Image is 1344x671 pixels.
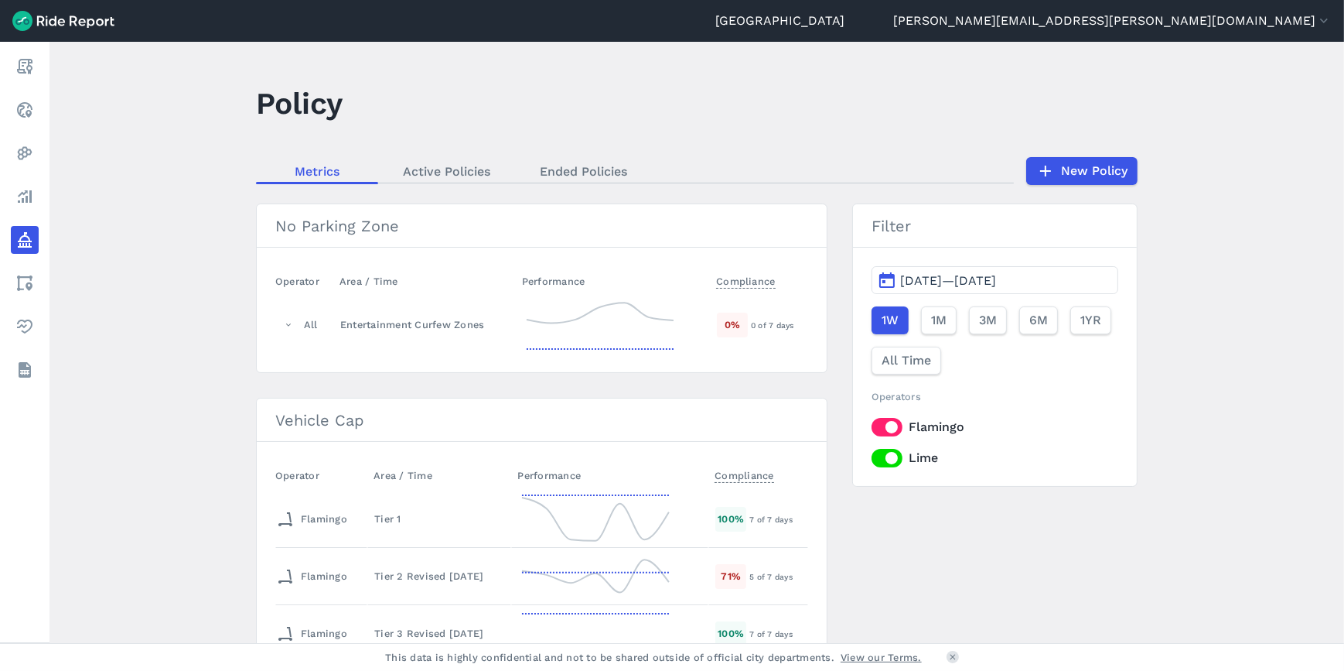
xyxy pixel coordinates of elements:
[715,12,844,30] a: [GEOGRAPHIC_DATA]
[882,351,931,370] span: All Time
[749,627,807,641] div: 7 of 7 days
[872,418,1118,436] label: Flamingo
[11,356,39,384] a: Datasets
[256,159,378,183] a: Metrics
[340,317,509,332] div: Entertainment Curfew Zones
[257,204,827,248] h3: No Parking Zone
[275,460,367,491] th: Operator
[367,460,511,491] th: Area / Time
[715,564,746,588] div: 71 %
[11,269,39,297] a: Areas
[333,266,516,296] th: Area / Time
[1026,157,1138,185] a: New Policy
[11,139,39,167] a: Heatmaps
[872,347,941,375] button: All Time
[716,271,776,289] span: Compliance
[275,266,333,296] th: Operator
[893,12,1332,30] button: [PERSON_NAME][EMAIL_ADDRESS][PERSON_NAME][DOMAIN_NAME]
[12,11,114,31] img: Ride Report
[853,204,1137,248] h3: Filter
[715,621,746,645] div: 100 %
[979,311,997,330] span: 3M
[1080,311,1101,330] span: 1YR
[276,621,347,646] div: Flamingo
[304,317,318,332] div: All
[872,391,921,402] span: Operators
[511,460,708,491] th: Performance
[516,266,710,296] th: Performance
[378,159,515,183] a: Active Policies
[11,96,39,124] a: Realtime
[931,311,947,330] span: 1M
[715,465,774,483] span: Compliance
[969,306,1007,334] button: 3M
[872,449,1118,467] label: Lime
[717,313,748,337] div: 0 %
[11,53,39,80] a: Report
[276,507,347,532] div: Flamingo
[374,512,504,526] div: Tier 1
[11,313,39,341] a: Health
[1070,306,1111,334] button: 1YR
[374,626,504,641] div: Tier 3 Revised [DATE]
[1019,306,1058,334] button: 6M
[515,159,652,183] a: Ended Policies
[11,183,39,211] a: Analyze
[749,512,807,526] div: 7 of 7 days
[256,82,343,125] h1: Policy
[374,569,504,584] div: Tier 2 Revised [DATE]
[11,226,39,254] a: Policy
[900,273,996,288] span: [DATE]—[DATE]
[921,306,957,334] button: 1M
[872,306,909,334] button: 1W
[882,311,899,330] span: 1W
[751,318,807,332] div: 0 of 7 days
[872,266,1118,294] button: [DATE]—[DATE]
[841,650,922,665] a: View our Terms.
[1029,311,1048,330] span: 6M
[749,570,807,584] div: 5 of 7 days
[257,399,827,442] h3: Vehicle Cap
[276,564,347,589] div: Flamingo
[715,507,746,531] div: 100 %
